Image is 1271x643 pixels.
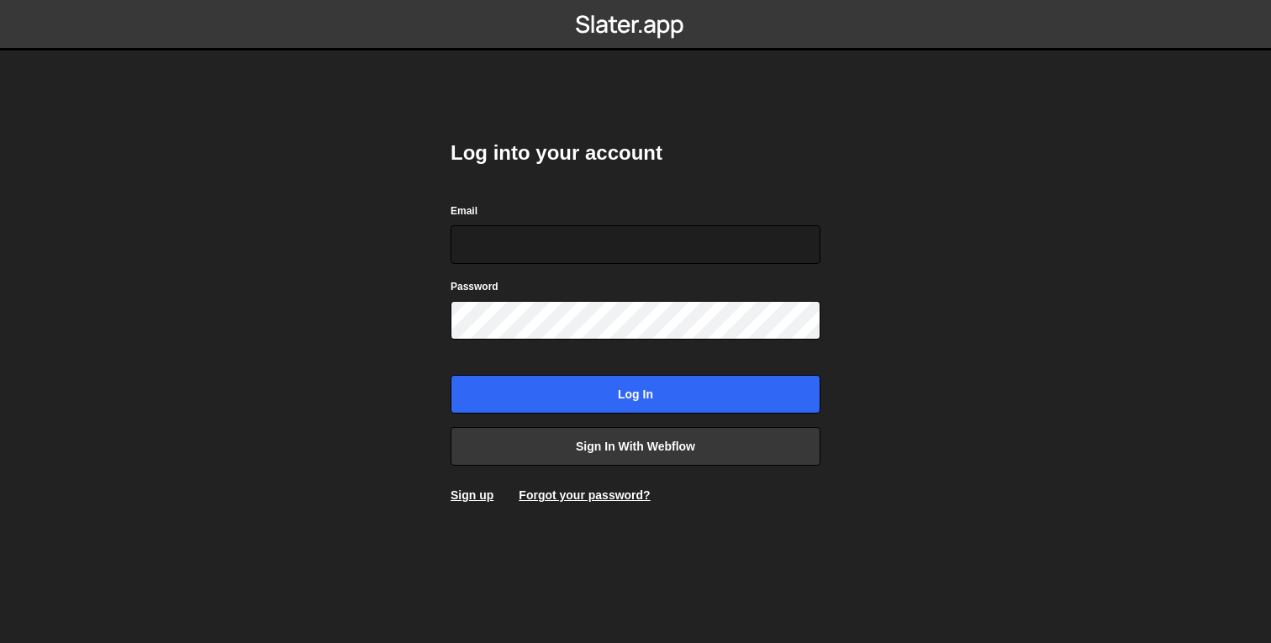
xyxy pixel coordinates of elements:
a: Forgot your password? [519,488,650,502]
label: Email [451,203,477,219]
h2: Log into your account [451,140,820,166]
a: Sign in with Webflow [451,427,820,466]
label: Password [451,278,498,295]
a: Sign up [451,488,493,502]
input: Log in [451,375,820,414]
